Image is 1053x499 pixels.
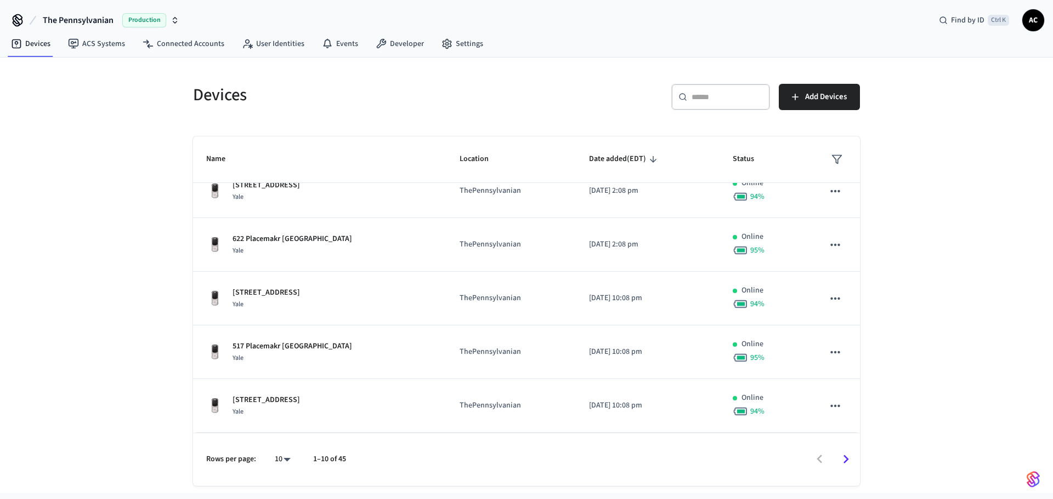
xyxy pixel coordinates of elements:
[951,15,984,26] span: Find by ID
[43,14,114,27] span: The Pennsylvanian
[233,246,244,255] span: Yale
[988,15,1009,26] span: Ctrl K
[741,285,763,296] p: Online
[460,292,562,304] p: ThePennsylvanian
[460,239,562,250] p: ThePennsylvanian
[930,10,1018,30] div: Find by IDCtrl K
[206,397,224,415] img: Yale Assure Touchscreen Wifi Smart Lock, Satin Nickel, Front
[2,34,59,54] a: Devices
[233,300,244,309] span: Yale
[1022,9,1044,31] button: AC
[589,239,706,250] p: [DATE] 2:08 pm
[233,233,352,245] p: 622 Placemakr [GEOGRAPHIC_DATA]
[233,394,300,406] p: [STREET_ADDRESS]
[460,151,503,168] span: Location
[433,34,492,54] a: Settings
[589,400,706,411] p: [DATE] 10:08 pm
[589,346,706,358] p: [DATE] 10:08 pm
[589,292,706,304] p: [DATE] 10:08 pm
[750,245,765,256] span: 95 %
[59,34,134,54] a: ACS Systems
[733,151,768,168] span: Status
[750,406,765,417] span: 94 %
[233,353,244,363] span: Yale
[233,192,244,202] span: Yale
[206,182,224,200] img: Yale Assure Touchscreen Wifi Smart Lock, Satin Nickel, Front
[233,407,244,416] span: Yale
[206,151,240,168] span: Name
[750,191,765,202] span: 94 %
[460,400,562,411] p: ThePennsylvanian
[589,185,706,197] p: [DATE] 2:08 pm
[741,231,763,243] p: Online
[233,34,313,54] a: User Identities
[750,352,765,363] span: 95 %
[750,299,765,309] span: 94 %
[313,454,346,465] p: 1–10 of 45
[313,34,367,54] a: Events
[206,343,224,361] img: Yale Assure Touchscreen Wifi Smart Lock, Satin Nickel, Front
[1023,10,1043,30] span: AC
[741,177,763,189] p: Online
[741,339,763,350] p: Online
[193,84,520,106] h5: Devices
[122,13,166,27] span: Production
[460,346,562,358] p: ThePennsylvanian
[1027,471,1040,488] img: SeamLogoGradient.69752ec5.svg
[206,236,224,254] img: Yale Assure Touchscreen Wifi Smart Lock, Satin Nickel, Front
[741,392,763,404] p: Online
[460,185,562,197] p: ThePennsylvanian
[233,287,300,299] p: [STREET_ADDRESS]
[134,34,233,54] a: Connected Accounts
[805,90,847,104] span: Add Devices
[833,446,859,472] button: Go to next page
[779,84,860,110] button: Add Devices
[367,34,433,54] a: Developer
[206,454,256,465] p: Rows per page:
[269,451,296,467] div: 10
[206,290,224,307] img: Yale Assure Touchscreen Wifi Smart Lock, Satin Nickel, Front
[589,151,660,168] span: Date added(EDT)
[233,180,300,191] p: [STREET_ADDRESS]
[233,341,352,352] p: 517 Placemakr [GEOGRAPHIC_DATA]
